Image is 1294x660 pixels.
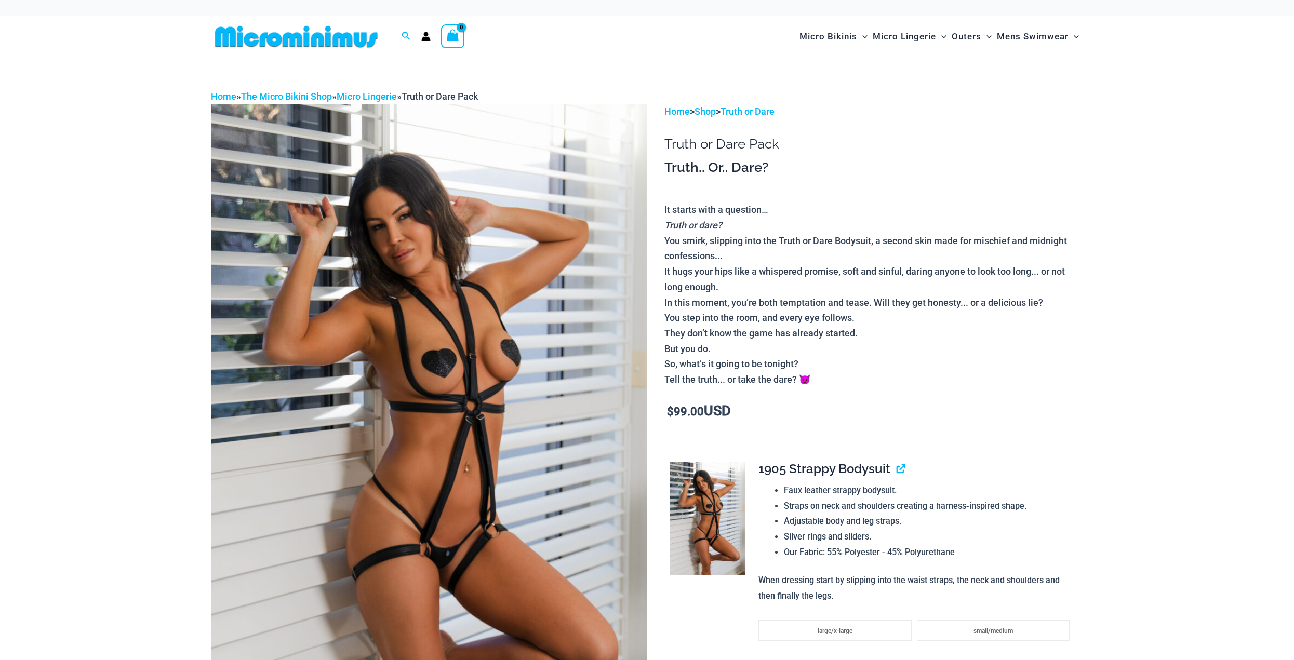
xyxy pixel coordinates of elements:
[664,136,1083,152] h1: Truth or Dare Pack
[211,91,236,102] a: Home
[818,627,852,635] span: large/x-large
[994,21,1082,52] a: Mens SwimwearMenu ToggleMenu Toggle
[695,106,716,117] a: Shop
[441,24,465,48] a: View Shopping Cart, empty
[670,462,745,575] img: Truth or Dare Black 1905 Bodysuit 611 Micro
[997,23,1069,50] span: Mens Swimwear
[721,106,775,117] a: Truth or Dare
[870,21,949,52] a: Micro LingerieMenu ToggleMenu Toggle
[421,32,431,41] a: Account icon link
[784,529,1075,545] li: Silver rings and sliders.
[664,403,1083,420] p: USD
[873,23,936,50] span: Micro Lingerie
[667,405,674,418] span: $
[857,23,868,50] span: Menu Toggle
[1069,23,1079,50] span: Menu Toggle
[949,21,994,52] a: OutersMenu ToggleMenu Toggle
[795,19,1084,54] nav: Site Navigation
[936,23,946,50] span: Menu Toggle
[337,91,397,102] a: Micro Lingerie
[797,21,870,52] a: Micro BikinisMenu ToggleMenu Toggle
[784,545,1075,560] li: Our Fabric: 55% Polyester - 45% Polyurethane
[402,91,478,102] span: Truth or Dare Pack
[784,499,1075,514] li: Straps on neck and shoulders creating a harness-inspired shape.
[241,91,332,102] a: The Micro Bikini Shop
[664,202,1083,387] p: It starts with a question… You smirk, slipping into the Truth or Dare Bodysuit, a second skin mad...
[952,23,981,50] span: Outers
[784,483,1075,499] li: Faux leather strappy bodysuit.
[211,25,382,48] img: MM SHOP LOGO FLAT
[211,91,478,102] span: » » »
[784,514,1075,529] li: Adjustable body and leg straps.
[758,620,911,641] li: large/x-large
[664,220,722,231] i: Truth or dare?
[799,23,857,50] span: Micro Bikinis
[917,620,1070,641] li: small/medium
[667,405,704,418] bdi: 99.00
[758,573,1075,603] p: When dressing start by slipping into the waist straps, the neck and shoulders and then finally th...
[981,23,992,50] span: Menu Toggle
[664,106,690,117] a: Home
[758,461,890,476] span: 1905 Strappy Bodysuit
[664,104,1083,119] p: > >
[402,30,411,43] a: Search icon link
[664,159,1083,177] h3: Truth.. Or.. Dare?
[973,627,1013,635] span: small/medium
